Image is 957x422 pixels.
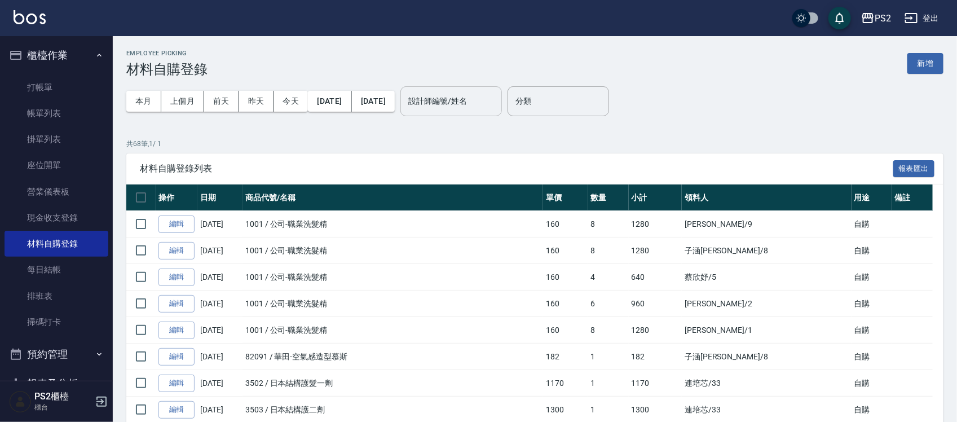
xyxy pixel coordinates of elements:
[907,58,943,68] a: 新增
[197,317,242,344] td: [DATE]
[34,402,92,412] p: 櫃台
[197,370,242,397] td: [DATE]
[158,295,195,313] a: 編輯
[126,139,943,149] p: 共 68 筆, 1 / 1
[588,238,629,264] td: 8
[274,91,308,112] button: 今天
[242,264,543,291] td: 1001 / 公司-職業洗髮精
[5,179,108,205] a: 營業儀表板
[543,184,588,211] th: 單價
[543,291,588,317] td: 160
[543,211,588,238] td: 160
[852,344,892,370] td: 自購
[682,291,852,317] td: [PERSON_NAME] /2
[543,344,588,370] td: 182
[588,184,629,211] th: 數量
[5,100,108,126] a: 帳單列表
[5,231,108,257] a: 材料自購登錄
[857,7,896,30] button: PS2
[197,184,242,211] th: 日期
[197,211,242,238] td: [DATE]
[682,238,852,264] td: 子涵[PERSON_NAME] /8
[588,291,629,317] td: 6
[852,317,892,344] td: 自購
[875,11,891,25] div: PS2
[204,91,239,112] button: 前天
[5,257,108,283] a: 每日結帳
[197,291,242,317] td: [DATE]
[140,163,893,174] span: 材料自購登錄列表
[239,91,274,112] button: 昨天
[893,160,935,178] button: 報表匯出
[682,370,852,397] td: 連培芯 /33
[126,61,208,77] h3: 材料自購登錄
[588,344,629,370] td: 1
[629,238,682,264] td: 1280
[158,242,195,260] a: 編輯
[629,184,682,211] th: 小計
[682,264,852,291] td: 蔡欣妤 /5
[158,269,195,286] a: 編輯
[588,211,629,238] td: 8
[852,238,892,264] td: 自購
[682,184,852,211] th: 領料人
[852,291,892,317] td: 自購
[5,369,108,398] button: 報表及分析
[5,74,108,100] a: 打帳單
[242,238,543,264] td: 1001 / 公司-職業洗髮精
[852,184,892,211] th: 用途
[9,390,32,413] img: Person
[543,370,588,397] td: 1170
[5,205,108,231] a: 現金收支登錄
[242,184,543,211] th: 商品代號/名稱
[907,53,943,74] button: 新增
[5,309,108,335] a: 掃碼打卡
[34,391,92,402] h5: PS2櫃檯
[242,344,543,370] td: 82091 / 華田-空氣感造型慕斯
[629,344,682,370] td: 182
[629,317,682,344] td: 1280
[588,370,629,397] td: 1
[158,401,195,419] a: 編輯
[158,216,195,233] a: 編輯
[682,211,852,238] td: [PERSON_NAME] /9
[852,370,892,397] td: 自購
[588,264,629,291] td: 4
[197,344,242,370] td: [DATE]
[543,264,588,291] td: 160
[852,211,892,238] td: 自購
[900,8,943,29] button: 登出
[242,211,543,238] td: 1001 / 公司-職業洗髮精
[197,238,242,264] td: [DATE]
[629,264,682,291] td: 640
[629,370,682,397] td: 1170
[161,91,204,112] button: 上個月
[543,317,588,344] td: 160
[158,375,195,392] a: 編輯
[197,264,242,291] td: [DATE]
[5,152,108,178] a: 座位開單
[14,10,46,24] img: Logo
[892,184,933,211] th: 備註
[242,317,543,344] td: 1001 / 公司-職業洗髮精
[629,291,682,317] td: 960
[308,91,351,112] button: [DATE]
[5,126,108,152] a: 掛單列表
[893,162,935,173] a: 報表匯出
[682,317,852,344] td: [PERSON_NAME] /1
[158,348,195,366] a: 編輯
[352,91,395,112] button: [DATE]
[5,340,108,369] button: 預約管理
[242,291,543,317] td: 1001 / 公司-職業洗髮精
[5,41,108,70] button: 櫃檯作業
[242,370,543,397] td: 3502 / 日本結構護髮一劑
[629,211,682,238] td: 1280
[156,184,197,211] th: 操作
[828,7,851,29] button: save
[126,50,208,57] h2: Employee Picking
[126,91,161,112] button: 本月
[158,322,195,339] a: 編輯
[5,283,108,309] a: 排班表
[852,264,892,291] td: 自購
[588,317,629,344] td: 8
